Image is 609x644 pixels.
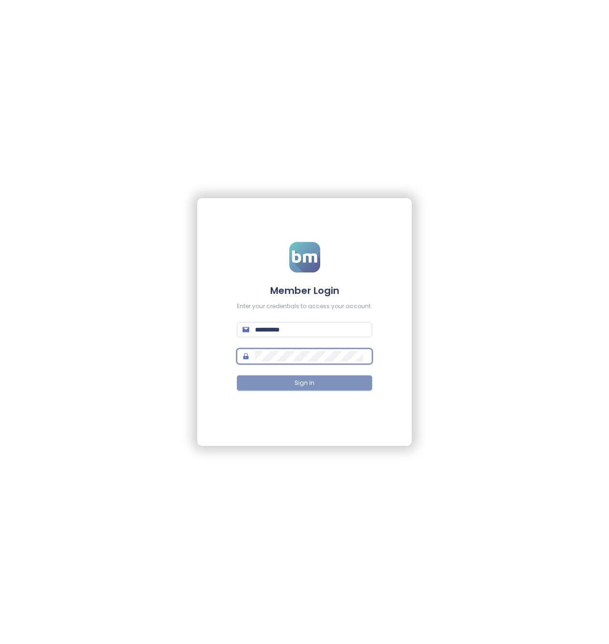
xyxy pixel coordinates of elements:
[243,326,249,333] span: mail
[289,242,320,272] img: logo
[237,302,372,311] div: Enter your credentials to access your account.
[243,353,249,360] span: lock
[294,379,315,388] span: Sign In
[237,284,372,297] h4: Member Login
[237,375,372,391] button: Sign In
